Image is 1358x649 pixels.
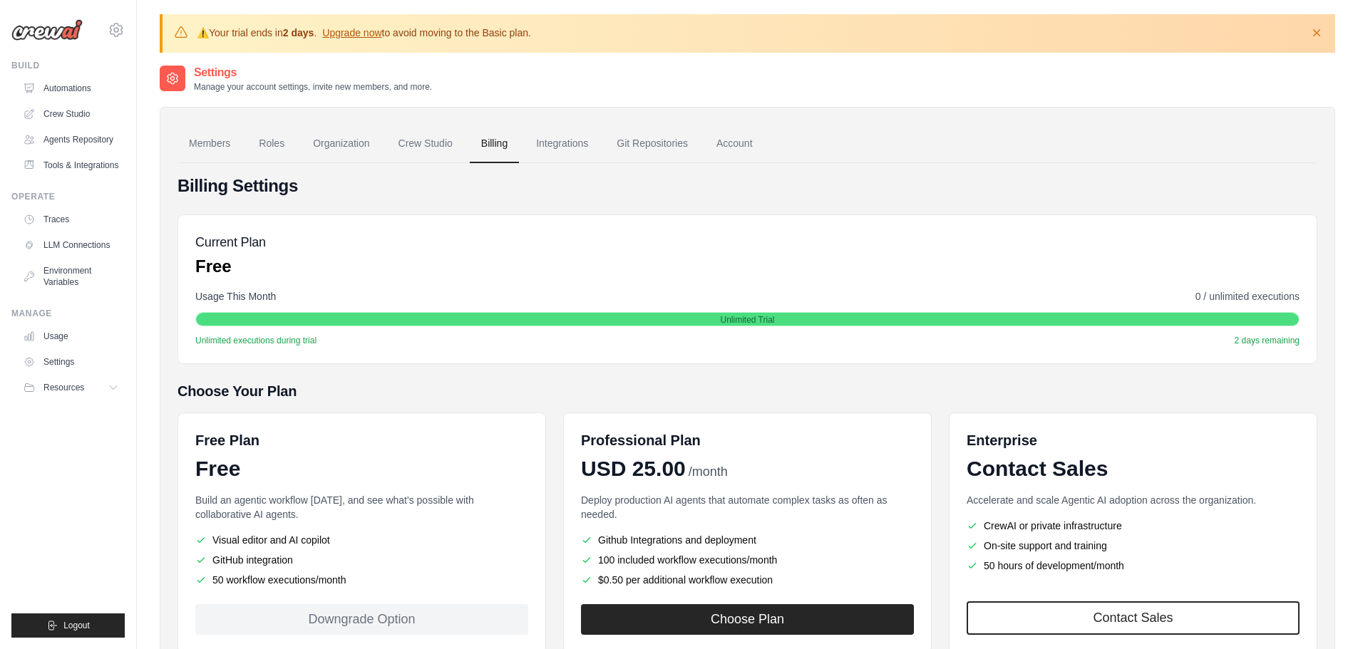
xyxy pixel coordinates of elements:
h2: Settings [194,64,432,81]
h5: Current Plan [195,232,266,252]
li: 50 hours of development/month [967,559,1300,573]
a: Billing [470,125,519,163]
p: Deploy production AI agents that automate complex tasks as often as needed. [581,493,914,521]
li: 50 workflow executions/month [195,573,528,587]
strong: ⚠️ [197,27,209,38]
div: Build [11,60,125,71]
span: Unlimited executions during trial [195,335,317,346]
a: Integrations [525,125,600,163]
li: CrewAI or private infrastructure [967,519,1300,533]
div: Operate [11,191,125,202]
span: USD 25.00 [581,456,686,482]
span: Logout [63,620,90,631]
h4: Billing Settings [178,175,1317,197]
a: Tools & Integrations [17,154,125,177]
a: Members [178,125,242,163]
li: On-site support and training [967,539,1300,553]
a: Account [705,125,764,163]
li: $0.50 per additional workflow execution [581,573,914,587]
div: Contact Sales [967,456,1300,482]
a: Traces [17,208,125,231]
span: 0 / unlimited executions [1195,289,1300,303]
a: Agents Repository [17,128,125,151]
span: 2 days remaining [1235,335,1300,346]
a: Organization [302,125,381,163]
button: Choose Plan [581,604,914,635]
li: Visual editor and AI copilot [195,533,528,547]
p: Manage your account settings, invite new members, and more. [194,81,432,93]
button: Resources [17,376,125,399]
strong: 2 days [283,27,314,38]
h5: Choose Your Plan [178,381,1317,401]
a: Settings [17,351,125,373]
a: Roles [247,125,296,163]
span: /month [689,462,728,482]
span: Resources [43,382,84,393]
p: Free [195,255,266,278]
h6: Free Plan [195,430,259,450]
h6: Professional Plan [581,430,701,450]
p: Your trial ends in . to avoid moving to the Basic plan. [197,26,531,40]
img: Logo [11,19,83,41]
span: Usage This Month [195,289,276,303]
a: Usage [17,325,125,348]
li: GitHub integration [195,553,528,567]
button: Logout [11,613,125,638]
p: Accelerate and scale Agentic AI adoption across the organization. [967,493,1300,507]
li: Github Integrations and deployment [581,533,914,547]
h6: Enterprise [967,430,1300,450]
a: LLM Connections [17,234,125,256]
li: 100 included workflow executions/month [581,553,914,567]
div: Free [195,456,528,482]
div: Manage [11,308,125,319]
span: Unlimited Trial [720,314,774,326]
a: Crew Studio [17,103,125,125]
a: Git Repositories [605,125,699,163]
a: Contact Sales [967,601,1300,635]
p: Build an agentic workflow [DATE], and see what's possible with collaborative AI agents. [195,493,528,521]
a: Environment Variables [17,259,125,294]
a: Automations [17,77,125,100]
div: Downgrade Option [195,604,528,635]
a: Upgrade now [322,27,381,38]
a: Crew Studio [387,125,464,163]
